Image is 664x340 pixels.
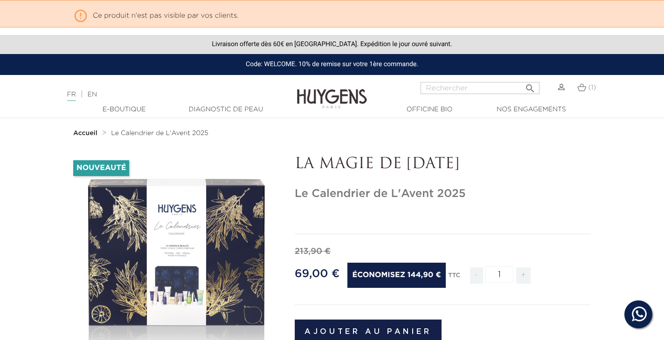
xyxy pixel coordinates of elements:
[111,129,208,137] a: Le Calendrier de L'Avent 2025
[297,74,367,110] img: Huygens
[577,84,596,91] a: (1)
[295,268,339,279] span: 69,00 €
[77,105,171,115] a: E-Boutique
[295,247,331,256] span: 213,90 €
[448,265,460,291] div: TTC
[383,105,476,115] a: Officine Bio
[88,91,97,98] a: EN
[522,79,539,92] button: 
[73,6,591,21] p: Ce produit n'est pas visible par vos clients.
[295,187,591,201] h1: Le Calendrier de L'Avent 2025
[470,267,483,284] span: -
[73,6,88,21] i: 
[347,263,445,288] span: Économisez 144,90 €
[73,129,99,137] a: Accueil
[525,80,536,91] i: 
[295,156,591,173] p: LA MAGIE DE [DATE]
[73,160,129,176] li: Nouveauté
[73,130,97,136] strong: Accueil
[67,91,76,101] a: FR
[588,84,596,91] span: (1)
[421,82,539,94] input: Rechercher
[485,266,513,283] input: Quantité
[484,105,578,115] a: Nos engagements
[179,105,272,115] a: Diagnostic de peau
[62,89,270,100] div: |
[516,267,531,284] span: +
